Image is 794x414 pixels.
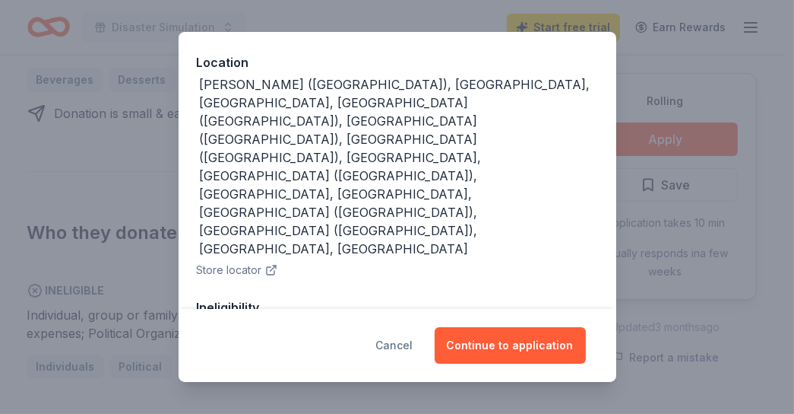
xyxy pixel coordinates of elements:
[200,75,598,258] div: [PERSON_NAME] ([GEOGRAPHIC_DATA]), [GEOGRAPHIC_DATA], [GEOGRAPHIC_DATA], [GEOGRAPHIC_DATA] ([GEOG...
[197,298,598,317] div: Ineligibility
[197,53,598,72] div: Location
[376,327,413,364] button: Cancel
[197,261,277,279] button: Store locator
[435,327,586,364] button: Continue to application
